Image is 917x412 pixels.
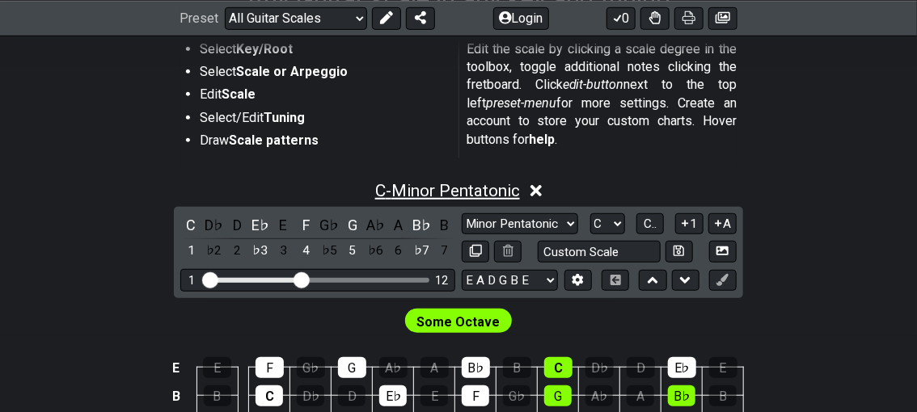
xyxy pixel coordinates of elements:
button: Edit Tuning [564,270,592,292]
div: B♭ [462,357,490,378]
strong: help [529,132,555,147]
div: toggle pitch class [273,214,294,236]
div: G [338,357,366,378]
div: A [420,357,449,378]
button: Share Preset [406,6,435,29]
div: E♭ [668,357,696,378]
div: C [256,385,283,406]
div: toggle scale degree [204,240,225,262]
strong: Scale patterns [229,132,319,148]
div: toggle pitch class [319,214,340,236]
div: toggle scale degree [296,240,317,262]
div: G [544,385,572,406]
div: toggle pitch class [342,214,363,236]
button: Print [674,6,704,29]
li: Draw [200,132,447,154]
li: Select/Edit [200,109,447,132]
div: toggle pitch class [434,214,455,236]
div: E [203,357,231,378]
div: toggle scale degree [411,240,432,262]
span: C.. [644,217,657,231]
button: 0 [606,6,636,29]
div: 1 [188,274,195,288]
div: D♭ [585,357,614,378]
em: preset-menu [486,95,556,111]
div: E♭ [379,385,407,406]
button: Store user defined scale [666,241,693,263]
div: toggle pitch class [180,214,201,236]
span: C - Minor Pentatonic [375,181,520,200]
div: B [709,385,737,406]
li: Select [200,40,447,63]
span: Preset [180,11,218,26]
div: toggle pitch class [411,214,432,236]
strong: Key/Root [236,41,293,57]
div: toggle pitch class [388,214,409,236]
div: toggle scale degree [273,240,294,262]
em: edit-button [563,77,624,92]
div: Visible fret range [180,269,455,291]
button: Toggle Dexterity for all fretkits [640,6,670,29]
div: toggle scale degree [342,240,363,262]
button: Login [493,6,549,29]
div: toggle scale degree [250,240,271,262]
div: G♭ [503,385,530,406]
button: Edit Preset [372,6,401,29]
div: D♭ [297,385,324,406]
div: C [544,357,573,378]
div: B [503,357,531,378]
div: toggle scale degree [388,240,409,262]
div: A♭ [379,357,408,378]
div: E [420,385,448,406]
div: F [462,385,489,406]
div: E [709,357,737,378]
div: D [627,357,655,378]
li: Edit [200,86,447,108]
div: toggle scale degree [180,240,201,262]
div: toggle pitch class [250,214,271,236]
strong: Scale or Arpeggio [236,64,348,79]
button: C.. [636,213,664,235]
li: Select [200,63,447,86]
div: B [204,385,231,406]
strong: Scale [222,86,256,102]
button: Toggle horizontal chord view [602,270,629,292]
div: toggle pitch class [204,214,225,236]
div: A [627,385,654,406]
button: First click edit preset to enable marker editing [709,270,737,292]
div: toggle pitch class [296,214,317,236]
button: Copy [462,241,489,263]
div: toggle pitch class [365,214,386,236]
button: A [708,213,737,235]
div: toggle scale degree [434,240,455,262]
td: E [167,354,186,382]
p: Edit the scale by clicking a scale degree in the toolbox, toggle additional notes clicking the fr... [467,40,737,149]
button: Move up [639,270,666,292]
div: A♭ [585,385,613,406]
div: toggle scale degree [319,240,340,262]
select: Preset [225,6,367,29]
button: Move down [672,270,699,292]
div: F [256,357,284,378]
button: 1 [675,213,703,235]
div: toggle scale degree [365,240,386,262]
div: G♭ [297,357,325,378]
div: B♭ [668,385,695,406]
select: Tuning [462,270,558,292]
select: Tonic/Root [590,213,625,235]
select: Scale [462,213,578,235]
td: B [167,382,186,410]
div: 12 [435,274,448,288]
div: toggle pitch class [226,214,247,236]
strong: Tuning [264,110,305,125]
button: Delete [494,241,522,263]
button: Create Image [709,241,737,263]
button: Create image [708,6,737,29]
div: D [338,385,366,406]
div: toggle scale degree [226,240,247,262]
span: First enable full edit mode to edit [417,310,501,334]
